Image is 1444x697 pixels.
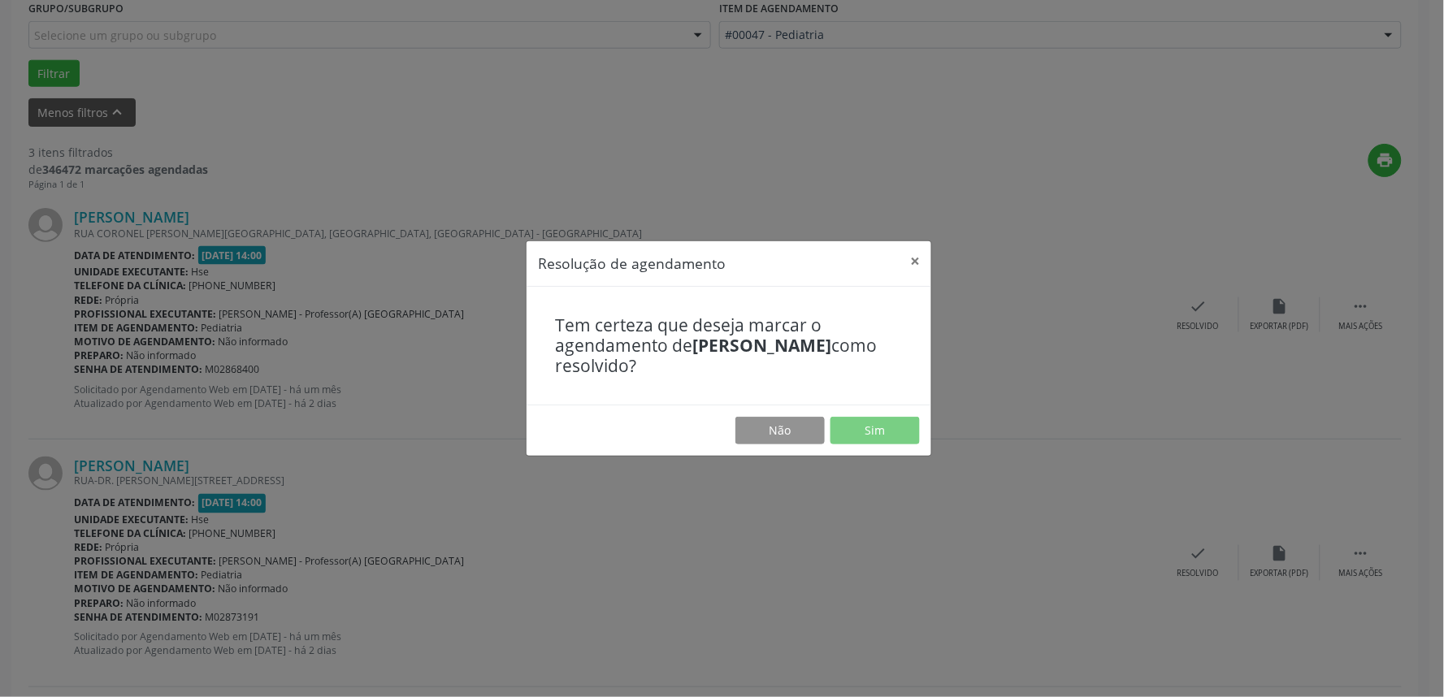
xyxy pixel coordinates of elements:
[555,315,903,377] h4: Tem certeza que deseja marcar o agendamento de como resolvido?
[899,241,931,281] button: Close
[538,253,726,274] h5: Resolução de agendamento
[735,417,825,444] button: Não
[830,417,920,444] button: Sim
[692,334,831,357] b: [PERSON_NAME]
